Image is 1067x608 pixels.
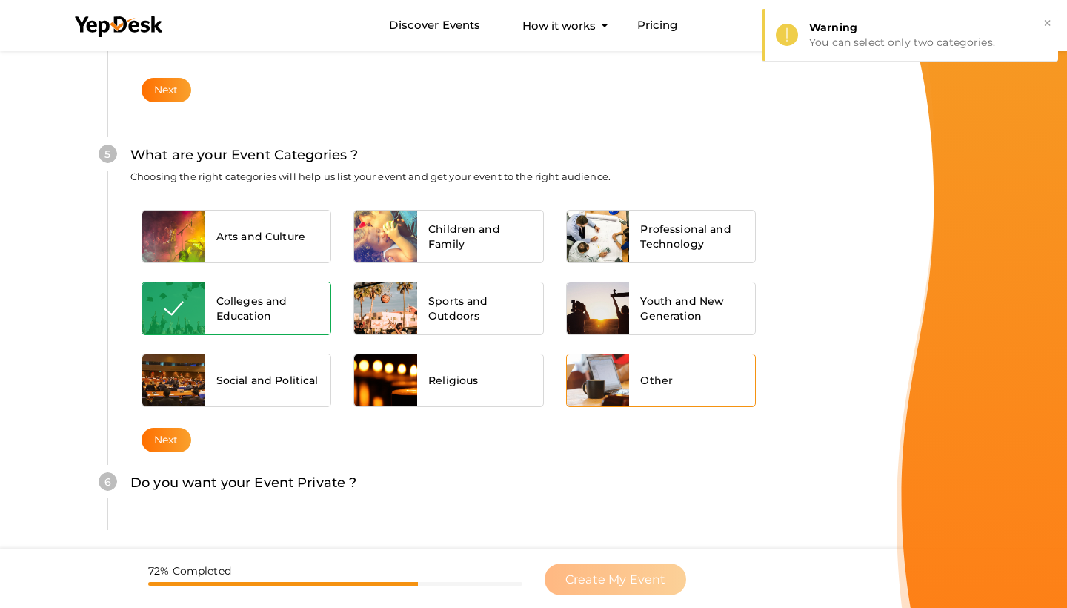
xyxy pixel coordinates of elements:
label: 72% Completed [148,564,231,578]
img: tick-white.svg [164,299,184,317]
span: Youth and New Generation [640,294,744,323]
a: Pricing [637,12,678,39]
div: You can select only two categories. [809,35,1047,50]
span: Other [640,373,673,388]
label: Choosing the right categories will help us list your event and get your event to the right audience. [130,170,611,184]
button: × [1043,15,1052,32]
button: Next [142,78,191,102]
span: Children and Family [428,222,532,251]
span: Professional and Technology [640,222,744,251]
div: 6 [99,472,117,491]
button: How it works [518,12,600,39]
span: Social and Political [216,373,319,388]
button: Create My Event [545,564,686,595]
span: Sports and Outdoors [428,294,532,323]
span: Religious [428,373,478,388]
label: Do you want your Event Private ? [130,472,356,494]
button: Next [142,428,191,452]
span: Colleges and Education [216,294,320,323]
label: What are your Event Categories ? [130,145,358,166]
div: Warning [809,20,1047,35]
span: Arts and Culture [216,229,305,244]
span: Create My Event [565,572,665,586]
a: Discover Events [389,12,480,39]
div: 5 [99,145,117,163]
